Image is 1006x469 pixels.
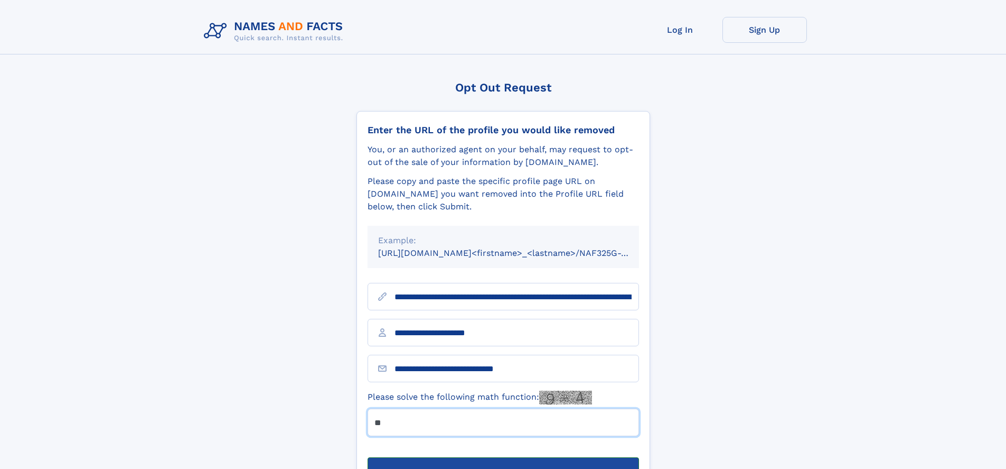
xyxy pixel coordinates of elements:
div: Example: [378,234,628,247]
a: Sign Up [722,17,807,43]
div: Please copy and paste the specific profile page URL on [DOMAIN_NAME] you want removed into the Pr... [368,175,639,213]
img: Logo Names and Facts [200,17,352,45]
a: Log In [638,17,722,43]
div: Enter the URL of the profile you would like removed [368,124,639,136]
small: [URL][DOMAIN_NAME]<firstname>_<lastname>/NAF325G-xxxxxxxx [378,248,659,258]
div: Opt Out Request [356,81,650,94]
div: You, or an authorized agent on your behalf, may request to opt-out of the sale of your informatio... [368,143,639,169]
label: Please solve the following math function: [368,391,592,404]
